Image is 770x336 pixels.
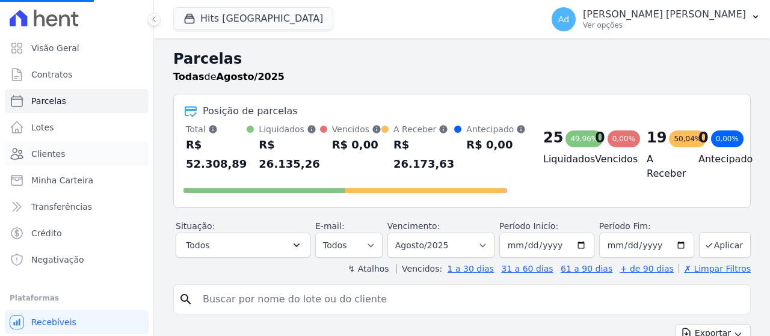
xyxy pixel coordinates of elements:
div: 49,96% [565,130,603,147]
span: Negativação [31,254,84,266]
span: Contratos [31,69,72,81]
p: de [173,70,285,84]
div: 0,00% [711,130,744,147]
div: R$ 26.135,26 [259,135,319,174]
a: Minha Carteira [5,168,149,192]
a: Clientes [5,142,149,166]
a: ✗ Limpar Filtros [679,264,751,273]
label: ↯ Atalhos [348,264,389,273]
div: Plataformas [10,291,144,305]
i: search [179,292,193,307]
a: 31 a 60 dias [501,264,553,273]
a: + de 90 dias [620,264,674,273]
label: Período Fim: [599,220,694,233]
div: R$ 0,00 [332,135,381,154]
span: Lotes [31,121,54,133]
a: Visão Geral [5,36,149,60]
label: Vencidos: [396,264,442,273]
div: 0 [698,128,709,147]
a: Parcelas [5,89,149,113]
button: Aplicar [699,232,751,258]
div: 0,00% [608,130,640,147]
button: Todos [176,233,310,258]
div: R$ 26.173,63 [393,135,454,174]
div: 25 [543,128,563,147]
p: [PERSON_NAME] [PERSON_NAME] [583,8,746,20]
div: Antecipado [466,123,526,135]
span: Crédito [31,227,62,239]
span: Ad [558,15,569,23]
span: Minha Carteira [31,174,93,186]
h4: Vencidos [595,152,627,166]
a: 1 a 30 dias [448,264,494,273]
label: Situação: [176,221,215,231]
div: Total [186,123,247,135]
input: Buscar por nome do lote ou do cliente [196,287,745,311]
h2: Parcelas [173,48,751,70]
label: Período Inicío: [499,221,558,231]
span: Recebíveis [31,316,76,328]
div: Vencidos [332,123,381,135]
button: Ad [PERSON_NAME] [PERSON_NAME] Ver opções [542,2,770,36]
h4: Antecipado [698,152,731,166]
span: Parcelas [31,95,66,107]
h4: A Receber [647,152,679,181]
div: A Receber [393,123,454,135]
strong: Agosto/2025 [217,71,285,82]
a: Recebíveis [5,310,149,334]
div: R$ 52.308,89 [186,135,247,174]
a: Contratos [5,63,149,87]
div: 0 [595,128,605,147]
a: Lotes [5,115,149,139]
a: 61 a 90 dias [561,264,612,273]
label: E-mail: [315,221,345,231]
span: Clientes [31,148,65,160]
p: Ver opções [583,20,746,30]
strong: Todas [173,71,205,82]
div: R$ 0,00 [466,135,526,154]
span: Visão Geral [31,42,79,54]
a: Transferências [5,195,149,219]
a: Negativação [5,248,149,272]
a: Crédito [5,221,149,245]
div: Liquidados [259,123,319,135]
div: Posição de parcelas [203,104,298,118]
div: 19 [647,128,667,147]
h4: Liquidados [543,152,576,166]
span: Transferências [31,201,92,213]
label: Vencimento: [387,221,440,231]
button: Hits [GEOGRAPHIC_DATA] [173,7,333,30]
span: Todos [186,238,209,252]
div: 50,04% [669,130,706,147]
